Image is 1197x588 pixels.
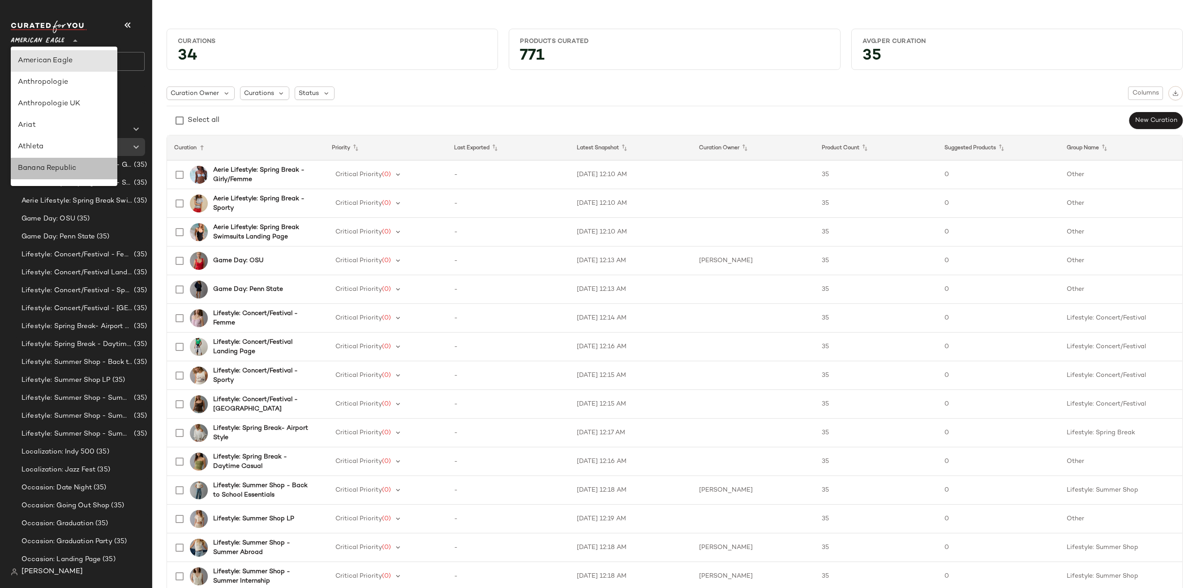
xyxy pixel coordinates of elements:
[112,536,127,547] span: (35)
[190,481,208,499] img: 2370_1052_106_of
[21,232,95,242] span: Game Day: Penn State
[1132,90,1159,97] span: Columns
[382,286,391,293] span: (0)
[132,160,147,170] span: (35)
[815,361,937,390] td: 35
[21,501,109,511] span: Occasion: Going Out Shop
[132,357,147,367] span: (35)
[570,419,692,447] td: [DATE] 12:17 AM
[862,37,1171,46] div: Avg.per Curation
[815,390,937,419] td: 35
[1060,505,1182,533] td: Other
[11,568,18,575] img: svg%3e
[382,401,391,407] span: (0)
[335,229,382,235] span: Critical Priority
[815,275,937,304] td: 35
[1060,304,1182,333] td: Lifestyle: Concert/Festival
[21,447,94,457] span: Localization: Indy 500
[11,47,117,186] div: undefined-list
[815,419,937,447] td: 35
[447,533,570,562] td: -
[382,487,391,493] span: (0)
[447,361,570,390] td: -
[132,303,147,314] span: (35)
[171,49,494,66] div: 34
[815,476,937,505] td: 35
[213,395,313,414] b: Lifestyle: Concert/Festival - [GEOGRAPHIC_DATA]
[382,573,391,579] span: (0)
[111,375,125,385] span: (35)
[190,252,208,270] img: 0358_6260_600_of
[213,223,313,242] b: Aerie Lifestyle: Spring Break Swimsuits Landing Page
[18,77,110,88] div: Anthropologie
[382,257,391,264] span: (0)
[570,218,692,246] td: [DATE] 12:10 AM
[21,375,111,385] span: Lifestyle: Summer Shop LP
[815,135,937,160] th: Product Count
[213,538,313,557] b: Lifestyle: Summer Shop - Summer Abroad
[815,533,937,562] td: 35
[18,120,110,131] div: Ariat
[447,246,570,275] td: -
[21,554,101,565] span: Occasion: Landing Page
[937,505,1060,533] td: 0
[382,515,391,522] span: (0)
[21,214,75,224] span: Game Day: OSU
[815,246,937,275] td: 35
[447,476,570,505] td: -
[213,514,294,523] b: Lifestyle: Summer Shop LP
[382,343,391,350] span: (0)
[190,195,208,212] img: 5494_3646_012_of
[1060,218,1182,246] td: Other
[382,372,391,379] span: (0)
[213,452,313,471] b: Lifestyle: Spring Break - Daytime Casual
[815,333,937,361] td: 35
[335,343,382,350] span: Critical Priority
[190,453,208,471] img: 3171_6241_309_of
[1060,189,1182,218] td: Other
[815,505,937,533] td: 35
[190,309,208,327] img: 2351_6057_577_of
[21,393,132,403] span: Lifestyle: Summer Shop - Summer Abroad
[815,160,937,189] td: 35
[21,357,132,367] span: Lifestyle: Summer Shop - Back to School Essentials
[937,533,1060,562] td: 0
[178,37,487,46] div: Curations
[937,218,1060,246] td: 0
[815,189,937,218] td: 35
[1060,160,1182,189] td: Other
[447,390,570,419] td: -
[244,89,274,98] span: Curations
[21,196,132,206] span: Aerie Lifestyle: Spring Break Swimsuits Landing Page
[570,304,692,333] td: [DATE] 12:14 AM
[570,361,692,390] td: [DATE] 12:15 AM
[937,390,1060,419] td: 0
[1060,333,1182,361] td: Lifestyle: Concert/Festival
[21,321,132,332] span: Lifestyle: Spring Break- Airport Style
[18,99,110,109] div: Anthropologie UK
[18,185,110,195] div: Bloomingdales
[1060,476,1182,505] td: Lifestyle: Summer Shop
[937,275,1060,304] td: 0
[1060,246,1182,275] td: Other
[21,483,92,493] span: Occasion: Date Night
[213,567,313,586] b: Lifestyle: Summer Shop - Summer Internship
[937,189,1060,218] td: 0
[213,337,313,356] b: Lifestyle: Concert/Festival Landing Page
[299,89,319,98] span: Status
[21,519,94,529] span: Occasion: Graduation
[132,250,147,260] span: (35)
[335,401,382,407] span: Critical Priority
[190,567,208,585] img: 0383_3678_106_of
[109,501,124,511] span: (35)
[1060,135,1182,160] th: Group Name
[94,519,108,529] span: (35)
[570,505,692,533] td: [DATE] 12:19 AM
[447,505,570,533] td: -
[92,483,107,493] span: (35)
[167,135,325,160] th: Curation
[937,304,1060,333] td: 0
[1060,361,1182,390] td: Lifestyle: Concert/Festival
[213,285,283,294] b: Game Day: Penn State
[570,189,692,218] td: [DATE] 12:10 AM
